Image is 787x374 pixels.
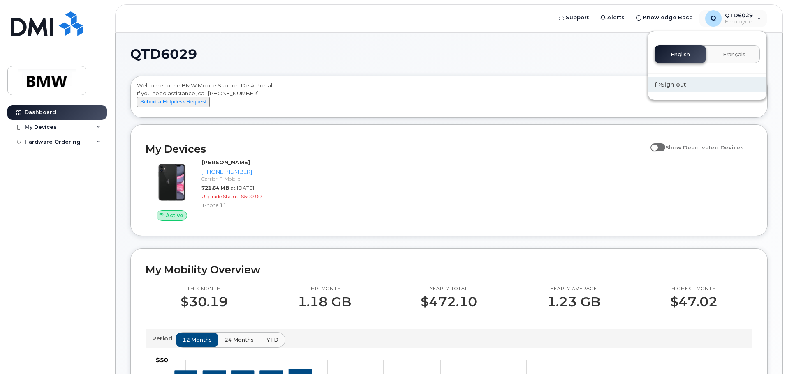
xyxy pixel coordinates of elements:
[137,82,761,115] div: Welcome to the BMW Mobile Support Desk Portal If you need assistance, call [PHONE_NUMBER].
[751,338,781,368] iframe: Messenger Launcher
[241,193,262,200] span: $500.00
[648,77,766,92] div: Sign out
[152,163,192,202] img: iPhone_11.jpg
[201,202,287,209] div: iPhone 11
[201,175,287,182] div: Carrier: T-Mobile
[146,143,646,155] h2: My Devices
[201,168,287,176] div: [PHONE_NUMBER]
[181,286,228,292] p: This month
[421,294,477,309] p: $472.10
[225,336,254,344] span: 24 months
[670,286,718,292] p: Highest month
[146,264,752,276] h2: My Mobility Overview
[298,294,351,309] p: 1.18 GB
[421,286,477,292] p: Yearly total
[137,97,210,107] button: Submit a Helpdesk Request
[201,159,250,165] strong: [PERSON_NAME]
[146,158,290,221] a: Active[PERSON_NAME][PHONE_NUMBER]Carrier: T-Mobile721.64 MBat [DATE]Upgrade Status:$500.00iPhone 11
[156,356,168,364] tspan: $50
[166,211,183,219] span: Active
[266,336,278,344] span: YTD
[231,185,254,191] span: at [DATE]
[130,48,197,60] span: QTD6029
[650,140,657,146] input: Show Deactivated Devices
[547,286,600,292] p: Yearly average
[298,286,351,292] p: This month
[723,51,745,58] span: Français
[201,193,239,200] span: Upgrade Status:
[665,144,744,151] span: Show Deactivated Devices
[670,294,718,309] p: $47.02
[181,294,228,309] p: $30.19
[152,335,176,342] p: Period
[137,98,210,105] a: Submit a Helpdesk Request
[201,185,229,191] span: 721.64 MB
[547,294,600,309] p: 1.23 GB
